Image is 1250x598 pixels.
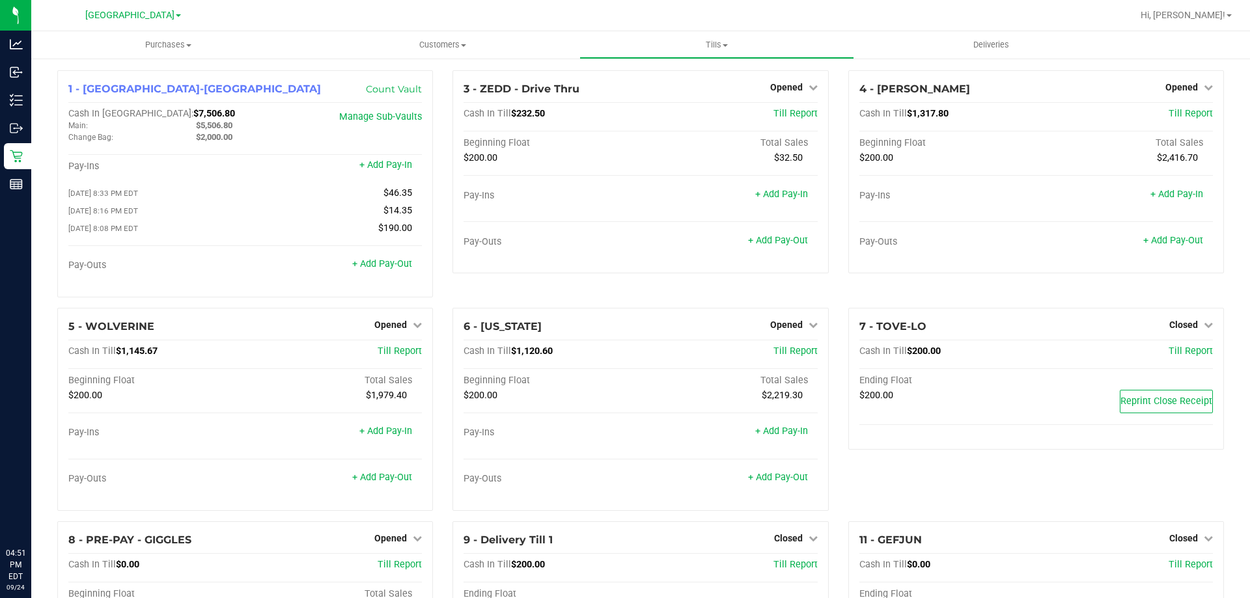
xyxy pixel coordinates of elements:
a: Till Report [1169,346,1213,357]
a: + Add Pay-Out [352,472,412,483]
span: Opened [374,319,407,330]
inline-svg: Analytics [10,38,23,51]
div: Pay-Outs [68,473,245,485]
a: Till Report [773,346,818,357]
a: Tills [579,31,854,59]
span: $1,145.67 [116,346,158,357]
a: Till Report [773,559,818,570]
div: Total Sales [641,137,818,149]
p: 09/24 [6,582,25,592]
span: Opened [374,533,407,543]
span: Cash In Till [68,559,116,570]
div: Beginning Float [68,375,245,387]
span: $0.00 [907,559,930,570]
a: Till Report [1169,559,1213,570]
div: Beginning Float [464,137,641,149]
span: Opened [1165,82,1198,92]
span: Till Report [378,346,422,357]
span: Change Bag: [68,133,113,142]
a: + Add Pay-In [359,426,412,437]
a: + Add Pay-In [359,159,412,170]
span: $1,120.60 [511,346,553,357]
span: 9 - Delivery Till 1 [464,534,553,546]
div: Total Sales [245,375,423,387]
span: Deliveries [956,39,1027,51]
inline-svg: Retail [10,150,23,163]
span: $2,000.00 [196,132,232,142]
div: Pay-Ins [859,190,1036,202]
div: Beginning Float [464,375,641,387]
span: [GEOGRAPHIC_DATA] [85,10,174,21]
a: Till Report [1169,108,1213,119]
span: 6 - [US_STATE] [464,320,542,333]
span: Cash In Till [464,346,511,357]
a: Count Vault [366,83,422,95]
inline-svg: Outbound [10,122,23,135]
span: Cash In Till [859,346,907,357]
div: Pay-Ins [464,427,641,439]
a: + Add Pay-Out [748,235,808,246]
span: [DATE] 8:33 PM EDT [68,189,138,198]
a: + Add Pay-In [755,426,808,437]
span: Opened [770,82,803,92]
span: $200.00 [464,152,497,163]
span: 8 - PRE-PAY - GIGGLES [68,534,191,546]
a: + Add Pay-Out [352,258,412,269]
span: $200.00 [907,346,941,357]
div: Beginning Float [859,137,1036,149]
button: Reprint Close Receipt [1120,390,1213,413]
span: $2,416.70 [1157,152,1198,163]
a: Till Report [773,108,818,119]
div: Total Sales [641,375,818,387]
a: Deliveries [854,31,1128,59]
span: Purchases [31,39,305,51]
span: Main: [68,121,88,130]
div: Pay-Ins [68,427,245,439]
span: Closed [1169,319,1198,330]
a: Till Report [378,559,422,570]
div: Pay-Outs [68,260,245,271]
span: $14.35 [383,205,412,216]
a: Customers [305,31,579,59]
div: Pay-Ins [68,161,245,172]
span: $0.00 [116,559,139,570]
span: 5 - WOLVERINE [68,320,154,333]
span: $1,979.40 [366,390,407,401]
span: Reprint Close Receipt [1120,396,1212,407]
div: Total Sales [1036,137,1213,149]
div: Ending Float [859,375,1036,387]
div: Pay-Outs [464,236,641,248]
span: [DATE] 8:08 PM EDT [68,224,138,233]
span: Cash In Till [859,108,907,119]
div: Pay-Ins [464,190,641,202]
span: Cash In Till [464,108,511,119]
span: 4 - [PERSON_NAME] [859,83,970,95]
span: Cash In Till [68,346,116,357]
a: + Add Pay-In [755,189,808,200]
span: $200.00 [464,390,497,401]
span: Hi, [PERSON_NAME]! [1141,10,1225,20]
span: $200.00 [511,559,545,570]
span: $232.50 [511,108,545,119]
span: Closed [774,533,803,543]
span: $190.00 [378,223,412,234]
a: + Add Pay-Out [1143,235,1203,246]
span: $46.35 [383,187,412,198]
span: $200.00 [859,152,893,163]
span: $200.00 [68,390,102,401]
span: Cash In Till [859,559,907,570]
a: Manage Sub-Vaults [339,111,422,122]
span: $5,506.80 [196,120,232,130]
span: 1 - [GEOGRAPHIC_DATA]-[GEOGRAPHIC_DATA] [68,83,321,95]
span: 3 - ZEDD - Drive Thru [464,83,579,95]
span: [DATE] 8:16 PM EDT [68,206,138,215]
span: Opened [770,319,803,330]
span: $1,317.80 [907,108,949,119]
